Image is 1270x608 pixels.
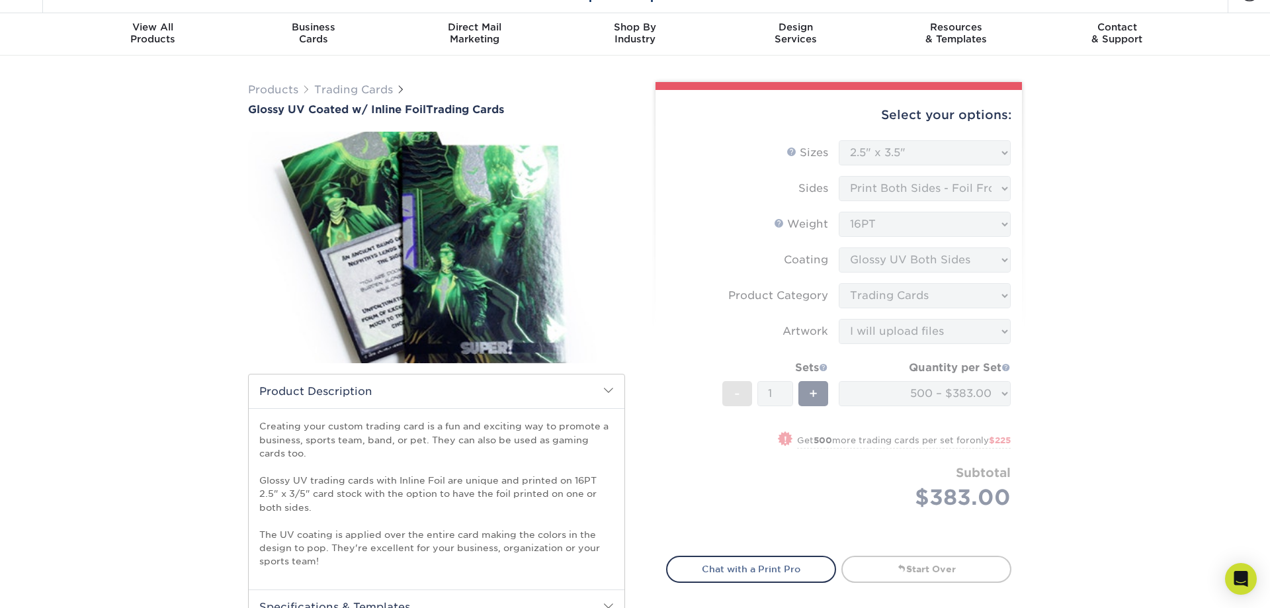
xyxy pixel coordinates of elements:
[73,21,233,45] div: Products
[248,83,298,96] a: Products
[233,21,394,33] span: Business
[73,13,233,56] a: View AllProducts
[394,21,555,45] div: Marketing
[394,21,555,33] span: Direct Mail
[876,13,1037,56] a: Resources& Templates
[876,21,1037,45] div: & Templates
[394,13,555,56] a: Direct MailMarketing
[248,103,625,116] a: Glossy UV Coated w/ Inline FoilTrading Cards
[666,556,836,582] a: Chat with a Print Pro
[1037,21,1197,45] div: & Support
[248,103,426,116] span: Glossy UV Coated w/ Inline Foil
[249,374,624,408] h2: Product Description
[715,13,876,56] a: DesignServices
[666,90,1011,140] div: Select your options:
[1225,563,1257,595] div: Open Intercom Messenger
[233,21,394,45] div: Cards
[555,13,716,56] a: Shop ByIndustry
[555,21,716,45] div: Industry
[555,21,716,33] span: Shop By
[841,556,1011,582] a: Start Over
[314,83,393,96] a: Trading Cards
[248,117,625,378] img: Glossy UV Coated w/ Inline Foil 01
[259,419,614,568] p: Creating your custom trading card is a fun and exciting way to promote a business, sports team, b...
[715,21,876,33] span: Design
[876,21,1037,33] span: Resources
[248,103,625,116] h1: Trading Cards
[3,568,112,603] iframe: Google Customer Reviews
[1037,13,1197,56] a: Contact& Support
[233,13,394,56] a: BusinessCards
[715,21,876,45] div: Services
[73,21,233,33] span: View All
[1037,21,1197,33] span: Contact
